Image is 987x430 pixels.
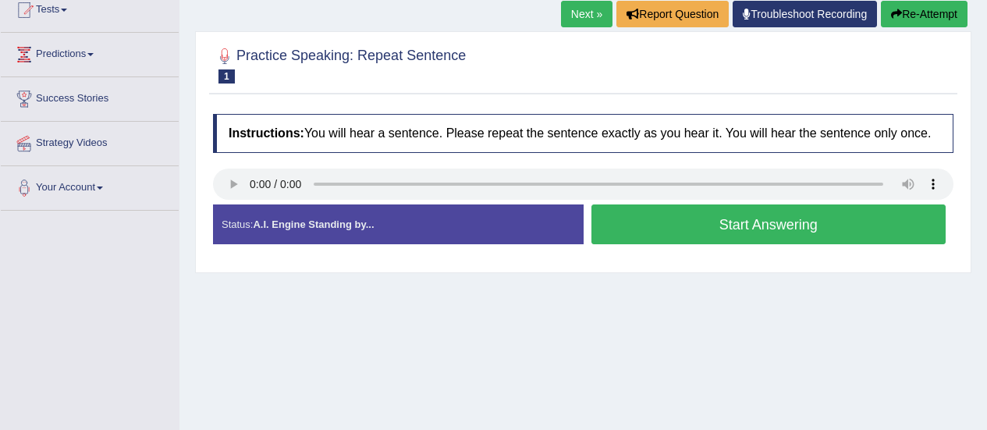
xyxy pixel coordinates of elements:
button: Report Question [616,1,729,27]
span: 1 [218,69,235,84]
a: Success Stories [1,77,179,116]
button: Re-Attempt [881,1,967,27]
a: Your Account [1,166,179,205]
div: Status: [213,204,584,244]
button: Start Answering [591,204,946,244]
a: Strategy Videos [1,122,179,161]
a: Predictions [1,33,179,72]
a: Next » [561,1,612,27]
a: Troubleshoot Recording [733,1,877,27]
b: Instructions: [229,126,304,140]
h4: You will hear a sentence. Please repeat the sentence exactly as you hear it. You will hear the se... [213,114,953,153]
h2: Practice Speaking: Repeat Sentence [213,44,466,84]
strong: A.I. Engine Standing by... [253,219,374,230]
